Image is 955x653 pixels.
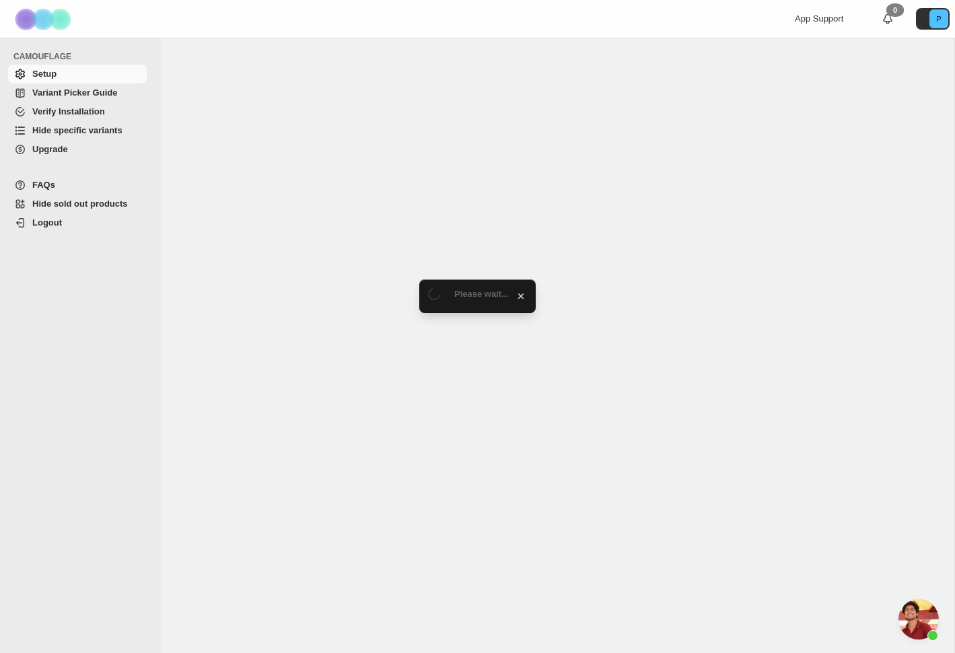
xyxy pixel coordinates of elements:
button: Avatar with initials P [916,8,950,30]
a: FAQs [8,176,147,195]
a: Setup [8,65,147,83]
span: Avatar with initials P [929,9,948,28]
span: CAMOUFLAGE [13,51,152,62]
a: 0 [881,12,894,26]
span: Setup [32,69,57,79]
span: Hide specific variants [32,125,122,135]
span: Please wait... [454,289,509,299]
span: Hide sold out products [32,199,128,209]
span: FAQs [32,180,55,190]
a: Verify Installation [8,102,147,121]
a: Hide sold out products [8,195,147,213]
a: Variant Picker Guide [8,83,147,102]
span: Verify Installation [32,106,105,116]
span: Upgrade [32,144,68,154]
a: Logout [8,213,147,232]
text: P [936,15,941,23]
span: App Support [795,13,843,24]
img: Camouflage [11,1,78,38]
span: Variant Picker Guide [32,88,117,98]
div: 0 [886,3,904,17]
a: Hide specific variants [8,121,147,140]
span: Logout [32,217,62,228]
a: Upgrade [8,140,147,159]
a: Ouvrir le chat [898,599,939,640]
